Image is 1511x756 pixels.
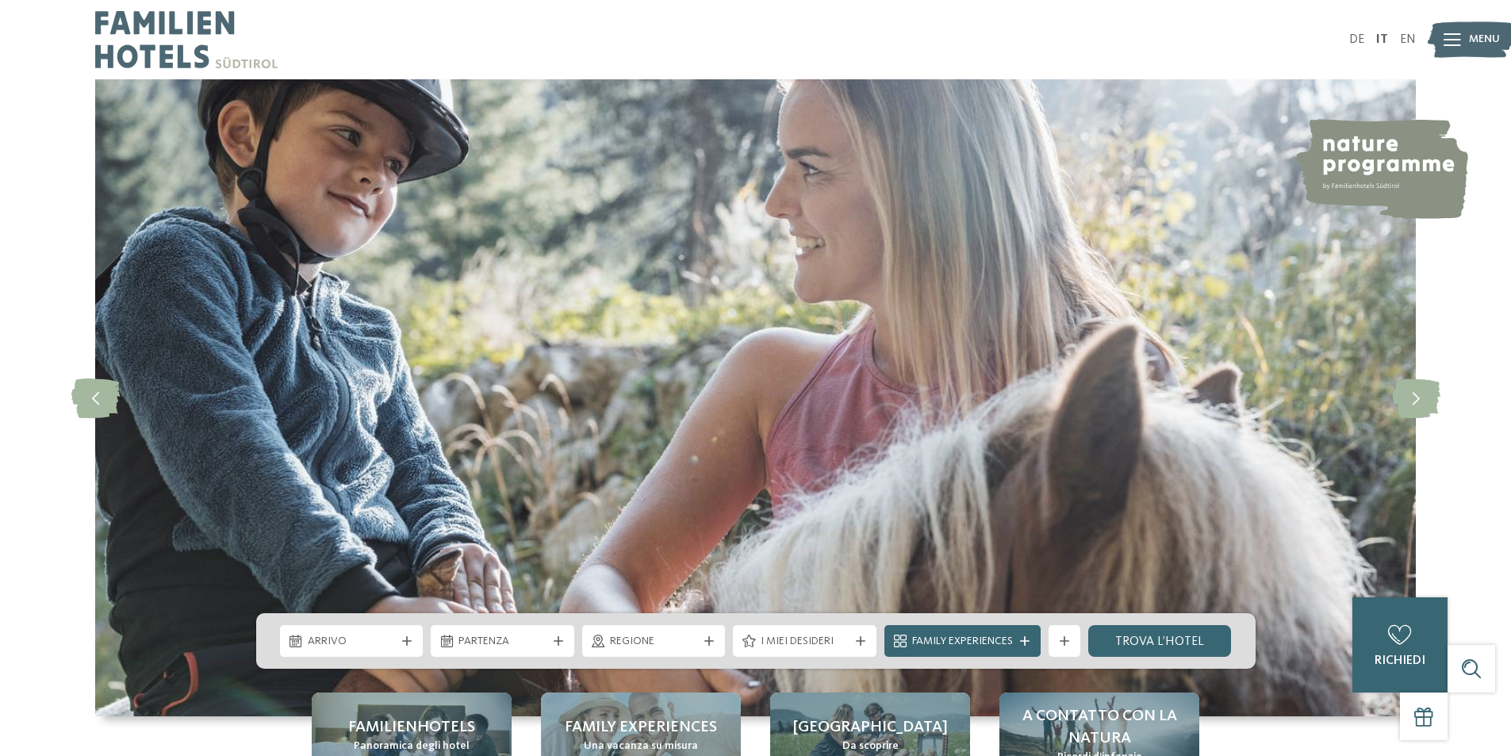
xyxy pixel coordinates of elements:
[565,716,717,739] span: Family experiences
[308,634,396,650] span: Arrivo
[1352,597,1448,693] a: richiedi
[1015,705,1183,750] span: A contatto con la natura
[1469,32,1500,48] span: Menu
[1376,33,1388,46] a: IT
[354,739,470,754] span: Panoramica degli hotel
[761,634,849,650] span: I miei desideri
[842,739,899,754] span: Da scoprire
[1294,119,1468,219] img: nature programme by Familienhotels Südtirol
[610,634,698,650] span: Regione
[912,634,1013,650] span: Family Experiences
[458,634,546,650] span: Partenza
[95,79,1416,716] img: Family hotel Alto Adige: the happy family places!
[1088,625,1232,657] a: trova l’hotel
[1349,33,1364,46] a: DE
[584,739,698,754] span: Una vacanza su misura
[348,716,475,739] span: Familienhotels
[793,716,948,739] span: [GEOGRAPHIC_DATA]
[1400,33,1416,46] a: EN
[1375,654,1425,667] span: richiedi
